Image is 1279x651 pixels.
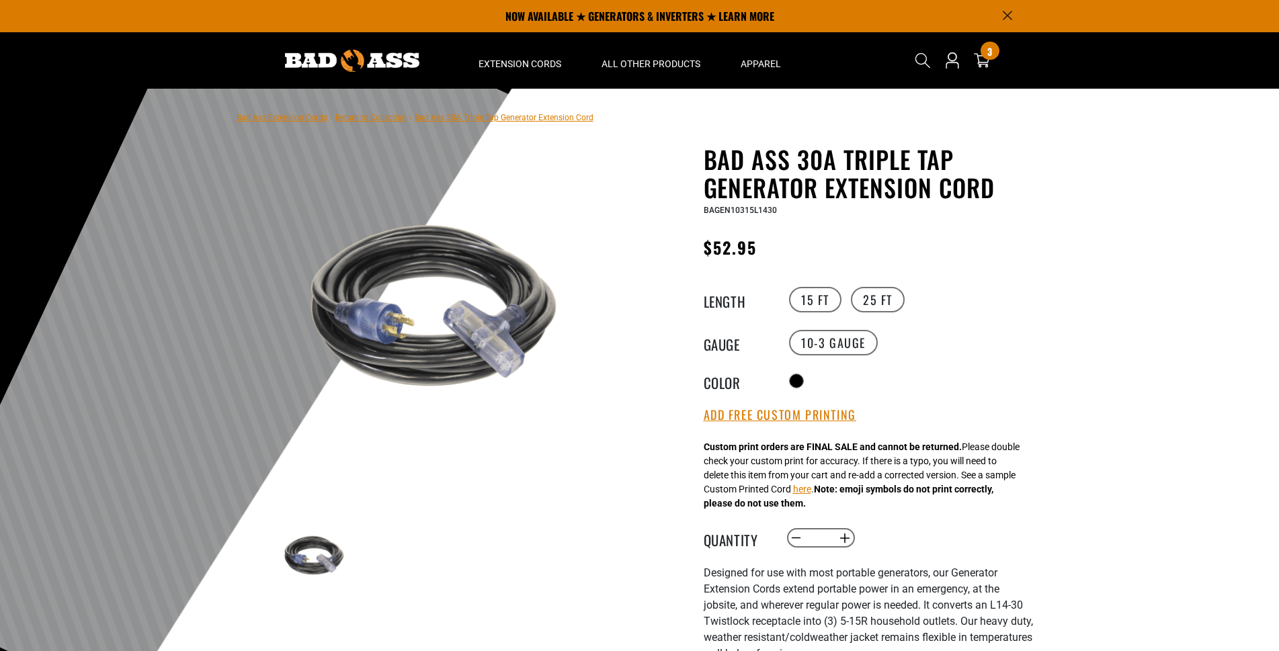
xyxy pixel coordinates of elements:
[409,113,412,122] span: ›
[851,287,905,312] label: 25 FT
[285,50,419,72] img: Bad Ass Extension Cords
[704,408,856,423] button: Add Free Custom Printing
[704,206,777,215] span: BAGEN10315L1430
[789,330,878,355] label: 10-3 Gauge
[458,32,581,89] summary: Extension Cords
[793,482,811,496] button: here
[276,517,354,595] img: black
[415,113,593,122] span: Bad Ass 30A Triple Tap Generator Extension Cord
[602,58,700,70] span: All Other Products
[335,113,407,122] a: Return to Collection
[237,109,593,125] nav: breadcrumbs
[479,58,561,70] span: Extension Cords
[704,372,771,390] legend: Color
[987,46,992,56] span: 3
[704,235,757,259] span: $52.95
[704,484,993,509] strong: Note: emoji symbols do not print correctly, please do not use them.
[704,291,771,308] legend: Length
[789,287,841,312] label: 15 FT
[720,32,801,89] summary: Apparel
[581,32,720,89] summary: All Other Products
[912,50,934,71] summary: Search
[276,148,600,472] img: black
[704,440,1020,511] div: Please double check your custom print for accuracy. If there is a typo, you will need to delete t...
[741,58,781,70] span: Apparel
[704,334,771,351] legend: Gauge
[704,529,771,547] label: Quantity
[237,113,327,122] a: Bad Ass Extension Cords
[704,441,962,452] strong: Custom print orders are FINAL SALE and cannot be returned.
[704,145,1033,202] h1: Bad Ass 30A Triple Tap Generator Extension Cord
[330,113,333,122] span: ›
